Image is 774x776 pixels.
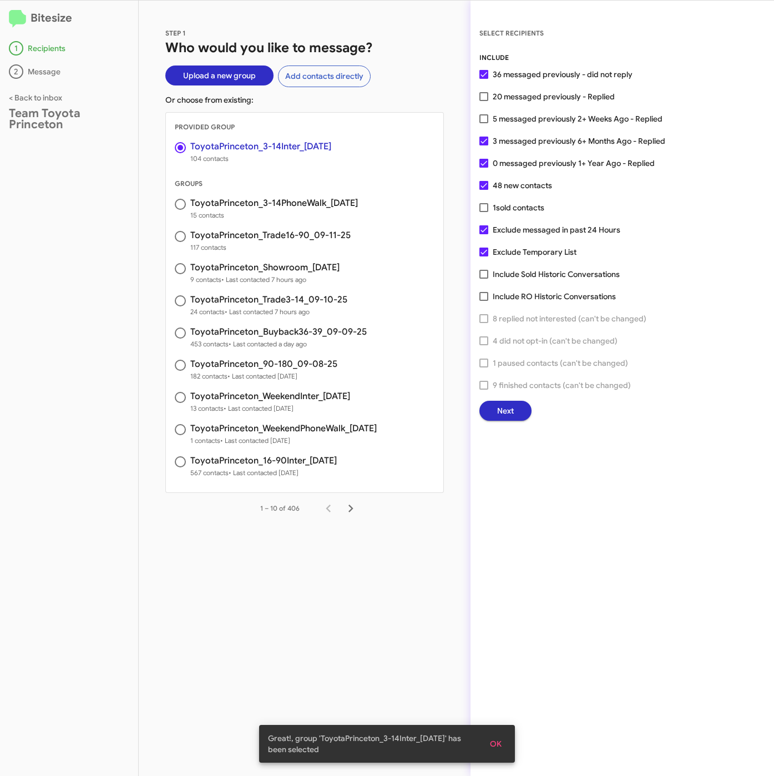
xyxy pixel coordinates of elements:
span: 453 contacts [190,339,367,350]
span: 48 new contacts [493,179,552,192]
h3: ToyotaPrinceton_90-180_09-08-25 [190,360,337,369]
div: 1 [9,41,23,56]
span: STEP 1 [165,29,186,37]
h3: ToyotaPrinceton_Trade16-90_09-11-25 [190,231,351,240]
span: Exclude messaged in past 24 Hours [493,223,620,236]
span: 117 contacts [190,242,351,253]
span: 1 [493,201,544,214]
h3: ToyotaPrinceton_3-14Inter_[DATE] [190,142,331,151]
span: Include Sold Historic Conversations [493,268,620,281]
h3: ToyotaPrinceton_16-90Inter_[DATE] [190,456,337,465]
h3: ToyotaPrinceton_Buyback36-39_09-09-25 [190,327,367,336]
span: Exclude Temporary List [493,245,576,259]
span: 4 did not opt-in (can't be changed) [493,334,618,347]
span: • Last contacted [DATE] [220,436,290,445]
span: 9 contacts [190,274,340,285]
span: 24 contacts [190,306,347,318]
h3: ToyotaPrinceton_Trade3-14_09-10-25 [190,295,347,304]
div: 2 [9,64,23,79]
button: Previous page [317,497,340,520]
span: Upload a new group [183,65,256,85]
h1: Who would you like to message? [165,39,444,57]
button: Next [479,401,532,421]
div: Message [9,64,129,79]
span: Include RO Historic Conversations [493,290,616,303]
span: • Last contacted [DATE] [227,372,297,380]
div: Recipients [9,41,129,56]
img: logo-minimal.svg [9,10,26,28]
h3: ToyotaPrinceton_3-14PhoneWalk_[DATE] [190,199,358,208]
span: 104 contacts [190,153,331,164]
span: 9 finished contacts (can't be changed) [493,379,631,392]
button: Upload a new group [165,65,274,85]
span: 13 contacts [190,403,350,414]
span: 8 replied not interested (can't be changed) [493,312,646,325]
span: 567 contacts [190,467,337,478]
span: Next [497,401,514,421]
button: Add contacts directly [278,65,371,87]
span: 15 contacts [190,210,358,221]
h3: ToyotaPrinceton_WeekendInter_[DATE] [190,392,350,401]
span: • Last contacted a day ago [229,340,307,348]
p: Or choose from existing: [165,94,444,105]
span: SELECT RECIPIENTS [479,29,544,37]
a: < Back to inbox [9,93,62,103]
span: • Last contacted 7 hours ago [225,308,310,316]
span: Great!, group 'ToyotaPrinceton_3-14Inter_[DATE]' has been selected [268,733,476,755]
span: 182 contacts [190,371,337,382]
h3: ToyotaPrinceton_WeekendPhoneWalk_[DATE] [190,424,377,433]
span: 5 messaged previously 2+ Weeks Ago - Replied [493,112,662,125]
span: 1 contacts [190,435,377,446]
div: GROUPS [166,178,443,189]
span: • Last contacted [DATE] [224,404,294,412]
button: Next page [340,497,362,520]
span: • Last contacted 7 hours ago [221,275,306,284]
span: • Last contacted [DATE] [229,468,299,477]
span: OK [490,734,502,754]
div: INCLUDE [479,52,765,63]
span: 3 messaged previously 6+ Months Ago - Replied [493,134,665,148]
div: 1 – 10 of 406 [260,503,300,514]
div: Team Toyota Princeton [9,108,129,130]
span: 1 paused contacts (can't be changed) [493,356,628,370]
button: OK [481,734,510,754]
span: 20 messaged previously - Replied [493,90,615,103]
h2: Bitesize [9,9,129,28]
span: sold contacts [496,203,544,213]
h3: ToyotaPrinceton_Showroom_[DATE] [190,263,340,272]
div: PROVIDED GROUP [166,122,443,133]
span: 0 messaged previously 1+ Year Ago - Replied [493,157,655,170]
span: 36 messaged previously - did not reply [493,68,633,81]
